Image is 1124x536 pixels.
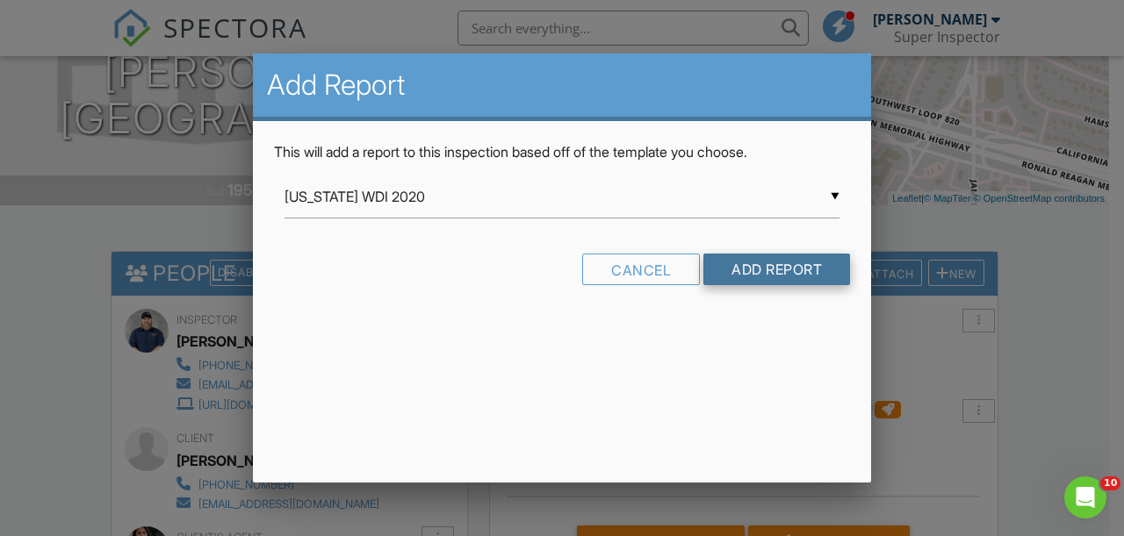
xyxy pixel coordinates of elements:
p: This will add a report to this inspection based off of the template you choose. [274,142,850,161]
span: 10 [1100,476,1120,490]
h2: Add Report [267,68,857,103]
iframe: Intercom live chat [1064,476,1106,518]
div: Cancel [582,254,700,285]
input: Add Report [703,254,850,285]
